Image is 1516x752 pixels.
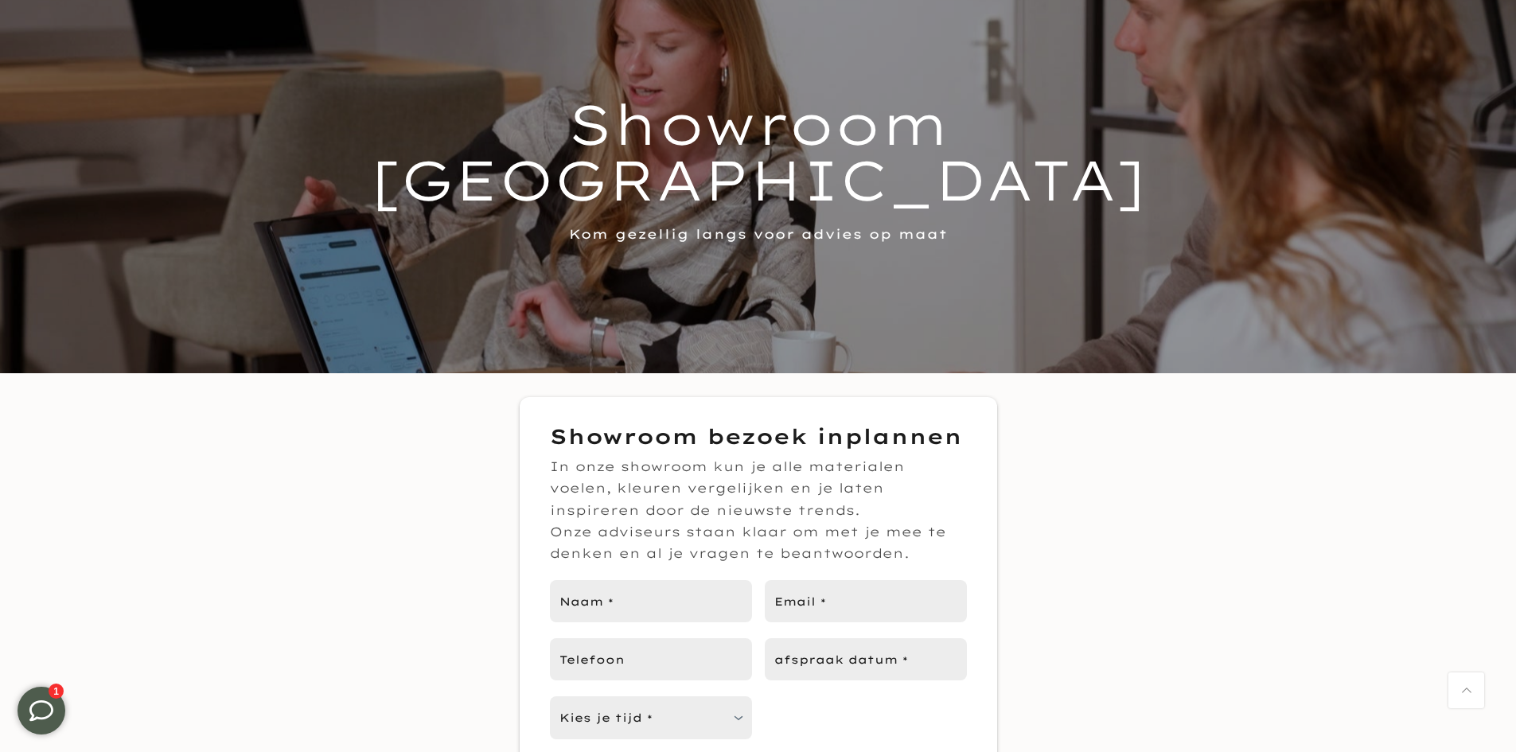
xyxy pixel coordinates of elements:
p: Onze adviseurs staan klaar om met je mee te denken en al je vragen te beantwoorden. [550,521,967,564]
a: Terug naar boven [1448,672,1484,708]
p: In onze showroom kun je alle materialen voelen, kleuren vergelijken en je laten inspireren door d... [550,456,967,521]
h3: Showroom bezoek inplannen [550,421,967,452]
iframe: toggle-frame [2,671,81,750]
